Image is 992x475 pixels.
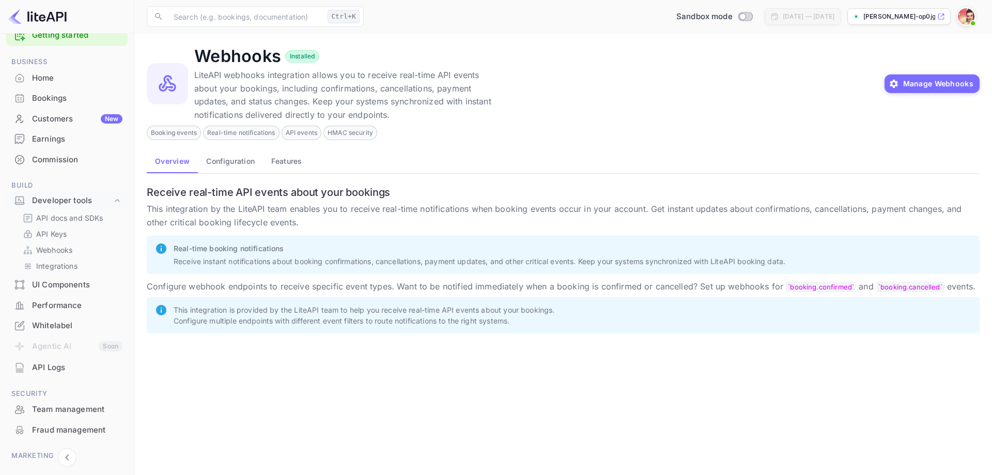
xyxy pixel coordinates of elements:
a: Integrations [23,261,119,271]
p: Integrations [36,261,78,271]
div: Performance [32,300,122,312]
div: UI Components [6,275,128,295]
a: API docs and SDKs [23,212,119,223]
a: Team management [6,400,128,419]
a: Getting started [32,29,122,41]
span: Business [6,56,128,68]
p: Configure webhook endpoints to receive specific event types. Want to be notified immediately when... [147,280,980,294]
a: API Keys [23,228,119,239]
span: Security [6,388,128,400]
span: Real-time notifications [204,128,278,137]
p: This integration is provided by the LiteAPI team to help you receive real-time API events about y... [174,304,971,326]
span: HMAC security [324,128,377,137]
div: API Keys [19,226,123,241]
code: booking.confirmed [786,282,856,292]
span: Installed [286,52,319,61]
a: Fraud management [6,420,128,439]
div: Ctrl+K [328,10,360,23]
button: Manage Webhooks [885,74,980,93]
div: Bookings [6,88,128,109]
div: API docs and SDKs [19,210,123,225]
img: Ivan Necakov [958,8,974,25]
div: [DATE] — [DATE] [783,12,834,21]
p: This integration by the LiteAPI team enables you to receive real-time notifications when booking ... [147,203,980,229]
div: Commission [32,154,122,166]
div: API Logs [32,362,122,374]
div: Home [32,72,122,84]
p: API Keys [36,228,67,239]
p: LiteAPI webhooks integration allows you to receive real-time API events about your bookings, incl... [194,69,504,121]
div: Fraud management [6,420,128,440]
div: UI Components [32,279,122,291]
div: Customers [32,113,122,125]
div: Commission [6,150,128,170]
button: Overview [147,148,198,173]
a: UI Components [6,275,128,294]
div: Home [6,68,128,88]
p: Webhooks [36,244,72,255]
a: Bookings [6,88,128,108]
a: API Logs [6,358,128,377]
a: Earnings [6,129,128,148]
span: Booking events [147,128,200,137]
div: Developer tools [6,192,128,210]
span: API events [282,128,321,137]
div: Earnings [32,133,122,145]
div: API Logs [6,358,128,378]
div: Whitelabel [6,316,128,336]
span: Sandbox mode [676,11,733,23]
div: Getting started [6,25,128,46]
div: Team management [6,400,128,420]
span: Marketing [6,450,128,462]
div: Developer tools [32,195,112,207]
div: Webhooks [19,242,123,257]
div: Fraud management [32,424,122,436]
p: Receive instant notifications about booking confirmations, cancellations, payment updates, and ot... [174,256,971,267]
code: booking.cancelled [876,282,944,292]
div: Integrations [19,258,123,273]
input: Search (e.g. bookings, documentation) [167,6,323,27]
a: Home [6,68,128,87]
div: Earnings [6,129,128,149]
button: Configuration [198,148,263,173]
div: Team management [32,404,122,416]
div: Whitelabel [32,320,122,332]
a: Performance [6,296,128,315]
div: Switch to Production mode [672,11,756,23]
div: Bookings [32,93,122,104]
p: [PERSON_NAME]-op0jg.nui... [863,12,935,21]
span: Build [6,180,128,191]
button: Collapse navigation [58,448,76,467]
a: Whitelabel [6,316,128,335]
p: API docs and SDKs [36,212,103,223]
img: LiteAPI logo [8,8,67,25]
a: CustomersNew [6,109,128,128]
a: Commission [6,150,128,169]
h6: Receive real-time API events about your bookings [147,186,980,198]
div: Performance [6,296,128,316]
div: CustomersNew [6,109,128,129]
p: Real-time booking notifications [174,243,971,254]
button: Features [263,148,310,173]
div: New [101,114,122,124]
h4: Webhooks [194,46,281,67]
a: Webhooks [23,244,119,255]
